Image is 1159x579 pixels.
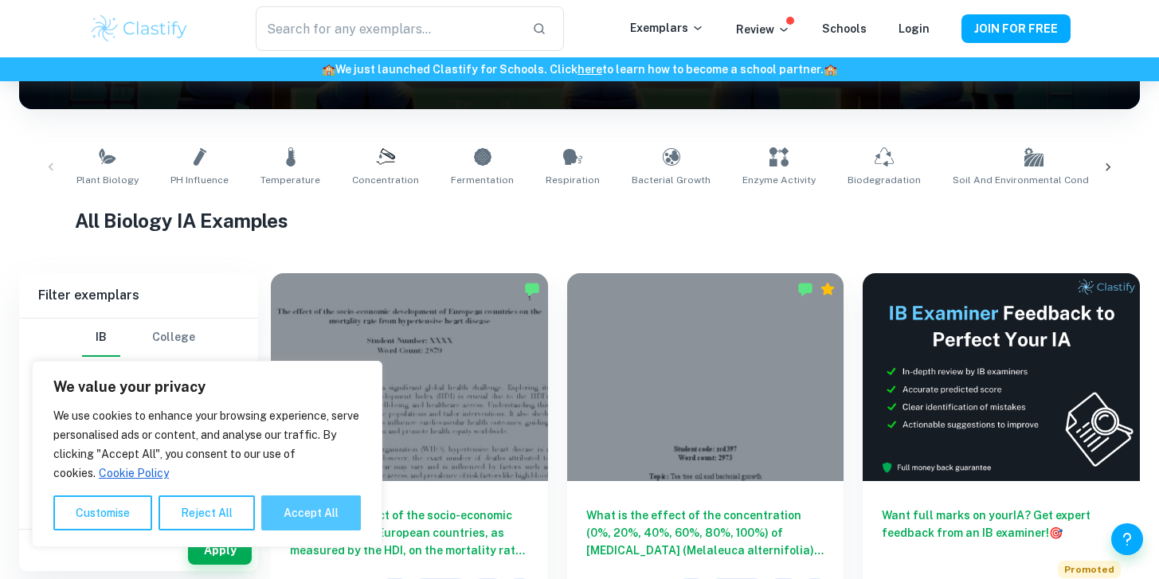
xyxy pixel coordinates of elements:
[53,406,361,483] p: We use cookies to enhance your browsing experience, serve personalised ads or content, and analys...
[76,173,139,187] span: Plant Biology
[820,281,836,297] div: Premium
[1111,523,1143,555] button: Help and Feedback
[797,281,813,297] img: Marked
[19,273,258,318] h6: Filter exemplars
[848,173,921,187] span: Biodegradation
[82,319,120,357] button: IB
[1058,561,1121,578] span: Promoted
[451,173,514,187] span: Fermentation
[824,63,837,76] span: 🏫
[75,206,1083,235] h1: All Biology IA Examples
[352,173,419,187] span: Concentration
[188,536,252,565] button: Apply
[159,495,255,530] button: Reject All
[736,21,790,38] p: Review
[3,61,1156,78] h6: We just launched Clastify for Schools. Click to learn how to become a school partner.
[961,14,1071,43] button: JOIN FOR FREE
[953,173,1115,187] span: Soil and Environmental Conditions
[863,273,1140,481] img: Thumbnail
[1049,526,1063,539] span: 🎯
[32,361,382,547] div: We value your privacy
[152,319,195,357] button: College
[82,319,195,357] div: Filter type choice
[261,495,361,530] button: Accept All
[546,173,600,187] span: Respiration
[322,63,335,76] span: 🏫
[170,173,229,187] span: pH Influence
[53,378,361,397] p: We value your privacy
[632,173,711,187] span: Bacterial Growth
[882,507,1121,542] h6: Want full marks on your IA ? Get expert feedback from an IB examiner!
[822,22,867,35] a: Schools
[742,173,816,187] span: Enzyme Activity
[578,63,602,76] a: here
[899,22,930,35] a: Login
[53,495,152,530] button: Customise
[98,466,170,480] a: Cookie Policy
[290,507,529,559] h6: What is the effect of the socio-economic development of European countries, as measured by the HD...
[260,173,320,187] span: Temperature
[89,13,190,45] img: Clastify logo
[586,507,825,559] h6: What is the effect of the concentration (0%, 20%, 40%, 60%, 80%, 100%) of [MEDICAL_DATA] (Melaleu...
[256,6,519,51] input: Search for any exemplars...
[524,281,540,297] img: Marked
[630,19,704,37] p: Exemplars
